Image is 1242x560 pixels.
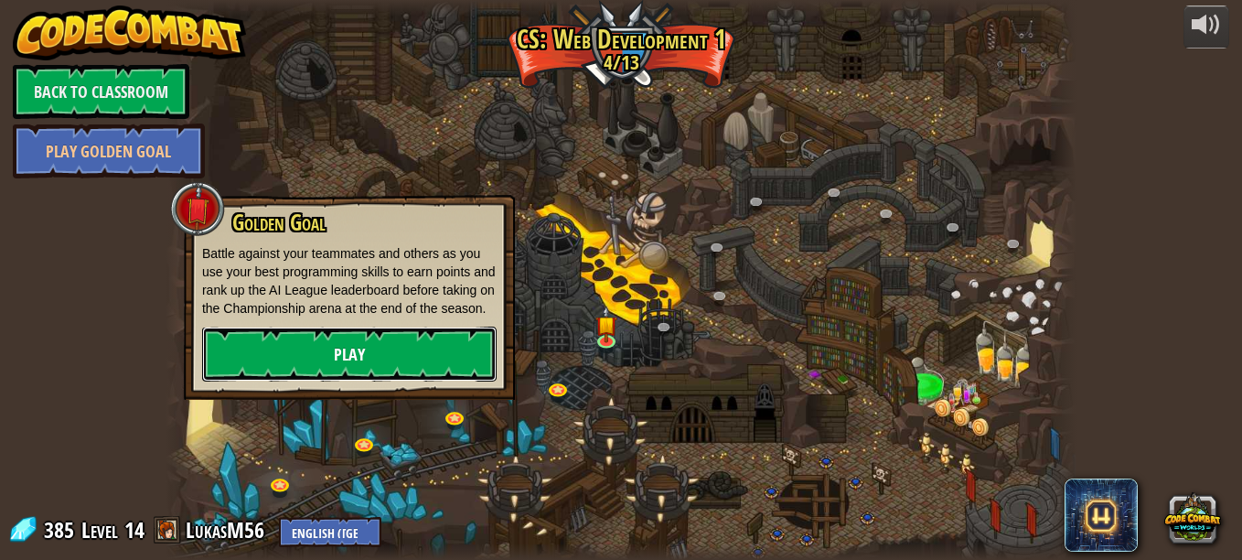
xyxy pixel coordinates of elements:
[595,305,617,342] img: level-banner-started.png
[81,515,118,545] span: Level
[13,64,189,119] a: Back to Classroom
[124,515,145,544] span: 14
[13,124,205,178] a: Play Golden Goal
[44,515,80,544] span: 385
[186,515,270,544] a: LukasM56
[230,210,497,235] h3: Golden Goal
[202,327,497,382] a: Play
[202,244,497,318] p: Battle against your teammates and others as you use your best programming skills to earn points a...
[1183,5,1229,48] button: Adjust volume
[13,5,247,60] img: CodeCombat - Learn how to code by playing a game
